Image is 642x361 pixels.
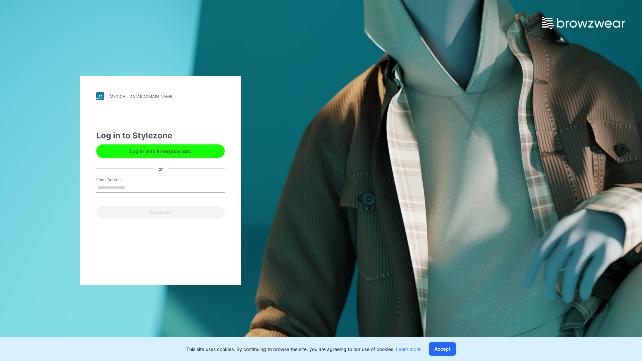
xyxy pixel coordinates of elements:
[153,165,168,172] div: or
[96,130,225,142] div: Log in to Stylezone
[96,144,225,158] button: Log in with Enterprise SSO
[542,17,625,29] img: browzwear-logo.e42bd6dac1945053ebaf764b6aa21510.svg
[96,177,143,183] label: Email Address
[429,342,456,356] button: Accept
[396,346,421,352] a: Learn more
[108,94,174,99] div: [MEDICAL_DATA][DOMAIN_NAME]
[96,92,104,100] img: stylezone-logo.562084cfcfab977791bfbf7441f1a819.svg
[186,346,421,353] p: This site uses cookies. By continuing to browse the site, you are agreeing to our use of cookies.
[96,92,225,100] a: [MEDICAL_DATA][DOMAIN_NAME]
